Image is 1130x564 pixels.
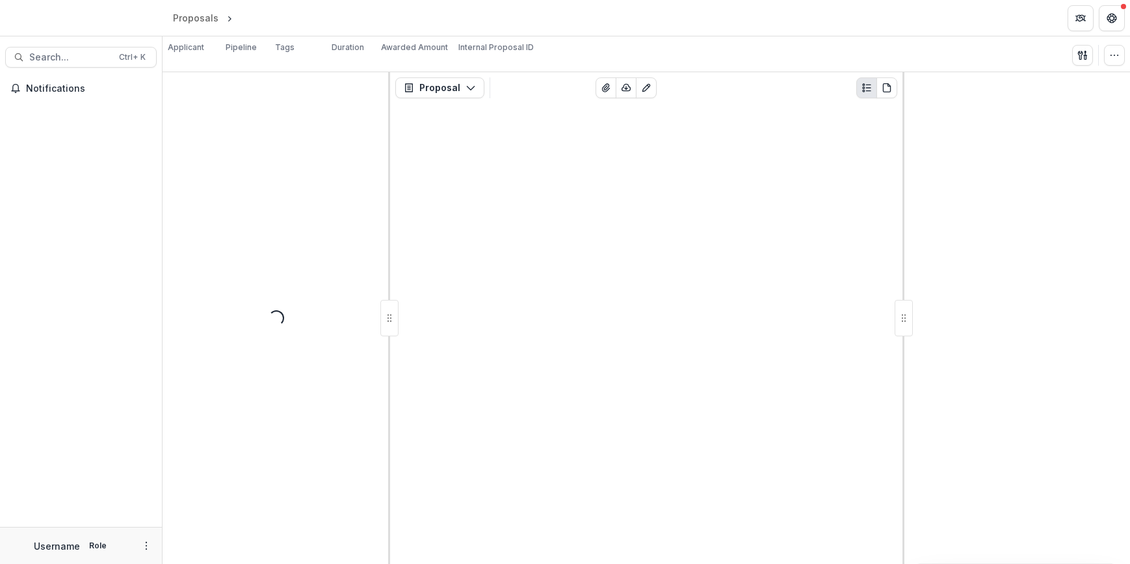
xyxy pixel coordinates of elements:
button: Get Help [1099,5,1125,31]
p: Awarded Amount [381,42,448,53]
button: Plaintext view [856,77,877,98]
button: PDF view [876,77,897,98]
p: Role [85,540,111,552]
button: More [138,538,154,554]
p: Username [34,539,80,553]
button: View Attached Files [596,77,616,98]
div: Ctrl + K [116,50,148,64]
p: Duration [332,42,364,53]
p: Tags [275,42,295,53]
button: Proposal [395,77,484,98]
button: Edit as form [636,77,657,98]
button: Notifications [5,78,157,99]
a: Proposals [168,8,224,27]
nav: breadcrumb [168,8,291,27]
p: Pipeline [226,42,257,53]
p: Internal Proposal ID [458,42,534,53]
span: Notifications [26,83,151,94]
button: Partners [1068,5,1094,31]
p: Applicant [168,42,204,53]
button: Search... [5,47,157,68]
div: Proposals [173,11,218,25]
span: Search... [29,52,111,63]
